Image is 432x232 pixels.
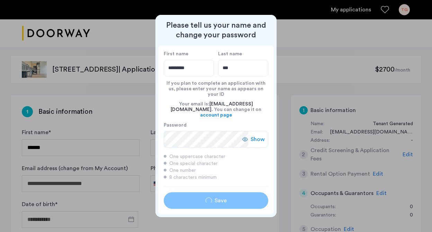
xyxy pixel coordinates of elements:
a: account page [200,112,232,118]
div: One number [164,167,268,174]
label: Password [164,122,248,128]
button: button [164,192,268,209]
div: One uppercase character [164,153,268,160]
h2: Please tell us your name and change your password [158,20,274,40]
div: Your email is: . You can change it on [164,97,268,122]
label: Last name [218,51,268,57]
span: [EMAIL_ADDRESS][DOMAIN_NAME] [171,102,253,112]
span: Save [215,196,227,205]
div: 8 characters minimum [164,174,268,181]
span: Show [251,135,265,143]
div: One special character [164,160,268,167]
div: If you plan to complete an application with us, please enter your name as appears on your ID [164,76,268,97]
label: First name [164,51,214,57]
